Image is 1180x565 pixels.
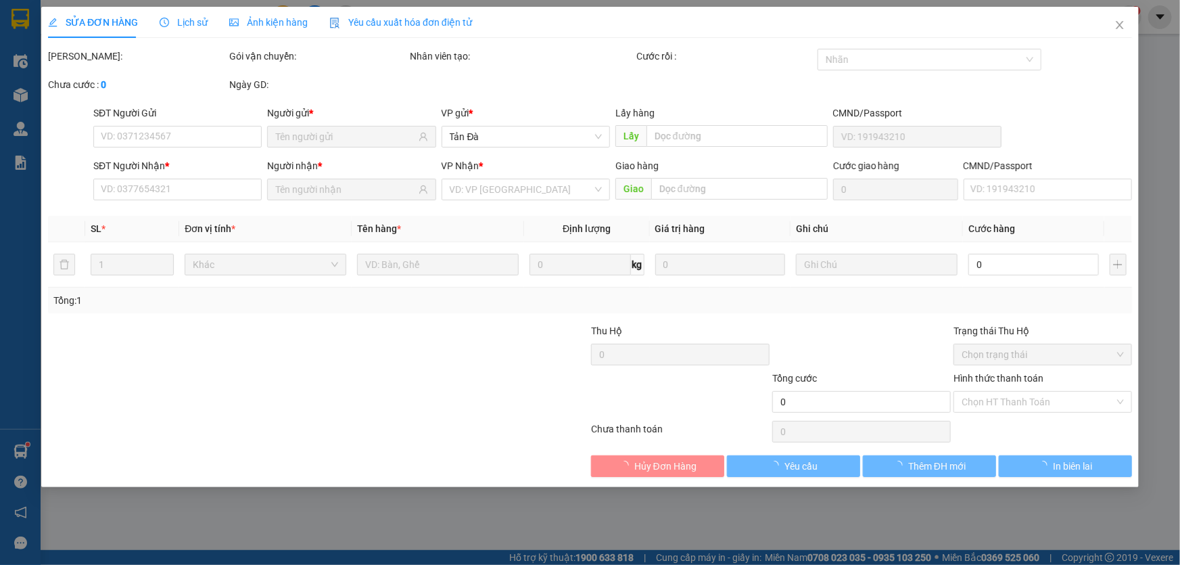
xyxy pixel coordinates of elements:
input: VD: 191943210 [833,126,1001,148]
span: loading [619,461,634,470]
span: Chọn trạng thái [962,344,1124,365]
span: Tản Đà [450,127,602,147]
button: Thêm ĐH mới [863,455,996,477]
span: Lịch sử [160,17,208,28]
input: 0 [655,254,786,275]
span: Đơn vị tính [185,223,235,234]
span: Tên hàng [357,223,401,234]
div: [PERSON_NAME]: [48,49,227,64]
span: Khác [193,254,338,275]
span: Cước hàng [968,223,1015,234]
label: Hình thức thanh toán [953,373,1043,384]
span: Thêm ĐH mới [908,459,966,474]
span: Ảnh kiện hàng [229,17,308,28]
div: VP gửi [442,106,610,120]
input: Tên người nhận [275,182,415,197]
span: Lấy [615,125,646,147]
span: Định lượng [563,223,611,234]
div: CMND/Passport [964,158,1132,173]
label: Cước giao hàng [833,160,900,171]
span: SỬA ĐƠN HÀNG [48,17,138,28]
button: plus [1110,254,1127,275]
span: Yêu cầu xuất hóa đơn điện tử [329,17,472,28]
span: loading [893,461,908,470]
span: VP Nhận [442,160,479,171]
span: Lấy hàng [615,108,655,118]
span: picture [229,18,239,27]
span: loading [1039,461,1054,470]
div: Gói vận chuyển: [229,49,408,64]
span: Giá trị hàng [655,223,705,234]
span: clock-circle [160,18,169,27]
button: Hủy Đơn Hàng [592,455,725,477]
span: user [419,132,428,141]
b: 0 [101,79,106,90]
span: Giao [615,178,651,200]
div: Người gửi [267,106,435,120]
div: Nhân viên tạo: [410,49,634,64]
button: In biên lai [999,455,1132,477]
div: Người nhận [267,158,435,173]
span: kg [631,254,644,275]
span: In biên lai [1054,459,1093,474]
input: Dọc đường [651,178,828,200]
div: Ngày GD: [229,77,408,92]
span: user [419,185,428,194]
input: Tên người gửi [275,129,415,144]
span: Hủy Đơn Hàng [634,459,697,474]
button: Close [1101,7,1139,45]
span: close [1114,20,1125,30]
div: Cước rồi : [636,49,815,64]
th: Ghi chú [790,216,963,242]
img: icon [329,18,340,28]
input: Ghi Chú [796,254,958,275]
div: Tổng: 1 [53,293,456,308]
input: VD: Bàn, Ghế [357,254,519,275]
input: Dọc đường [646,125,828,147]
div: SĐT Người Nhận [93,158,262,173]
div: CMND/Passport [833,106,1001,120]
span: Thu Hộ [591,325,622,336]
div: Chưa cước : [48,77,227,92]
div: Chưa thanh toán [590,422,772,445]
span: Yêu cầu [784,459,818,474]
span: SL [91,223,101,234]
span: edit [48,18,57,27]
div: Trạng thái Thu Hộ [953,323,1132,338]
span: loading [770,461,784,470]
span: Giao hàng [615,160,659,171]
input: Cước giao hàng [833,179,958,200]
button: delete [53,254,75,275]
span: Tổng cước [772,373,817,384]
div: SĐT Người Gửi [93,106,262,120]
button: Yêu cầu [727,455,860,477]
